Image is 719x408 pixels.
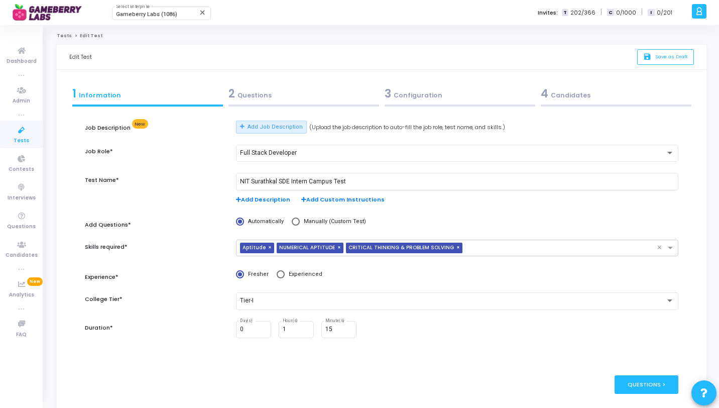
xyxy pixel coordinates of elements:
[9,165,34,174] span: Contests
[69,82,225,110] a: 1Information
[456,243,462,253] span: ×
[657,243,665,253] span: Clear all
[538,82,694,110] a: 4Candidates
[236,121,307,134] button: Add Job Description
[541,85,691,102] div: Candidates
[85,273,118,281] label: Experience*
[7,223,36,231] span: Questions
[309,123,505,132] span: (Upload the job description to auto-fill the job role, test name, and skills.)
[85,295,123,303] label: College Tier*
[562,9,568,17] span: T
[57,33,706,39] nav: breadcrumb
[637,49,694,65] button: saveSave as Draft
[14,137,29,145] span: Tests
[6,251,38,260] span: Candidates
[85,243,128,251] label: Skills required*
[300,218,366,226] span: Manually (Custom Test)
[268,243,274,253] span: ×
[228,86,235,101] span: 2
[301,195,385,204] span: Add Custom Instructions
[616,9,636,17] span: 0/1000
[385,85,535,102] div: Configuration
[382,82,538,110] a: 3Configuration
[615,375,678,394] div: Questions >
[225,82,382,110] a: 2Questions
[132,119,148,129] span: New
[641,7,643,18] span: |
[643,53,654,61] i: save
[85,176,119,184] label: Test Name*
[285,270,322,279] span: Experienced
[69,45,92,69] div: Edit Test
[199,9,207,17] mat-icon: Clear
[80,33,102,39] span: Edit Test
[16,331,27,339] span: FAQ
[7,57,37,66] span: Dashboard
[116,11,177,18] span: Gameberry Labs (1086)
[236,195,290,204] span: Add Description
[248,123,303,132] span: Add Job Description
[85,123,148,133] label: Job Description
[72,86,76,101] span: 1
[655,53,688,60] span: Save as Draft
[57,33,72,39] a: Tests
[13,97,30,106] span: Admin
[85,324,113,332] label: Duration*
[244,218,284,226] span: Automatically
[607,9,614,17] span: C
[337,243,343,253] span: ×
[13,3,88,23] img: logo
[240,149,297,156] span: Full Stack Developer
[346,243,456,253] span: CRITICAL THINKING & PROBLEM SOLVING
[657,9,672,17] span: 0/201
[601,7,602,18] span: |
[570,9,595,17] span: 202/366
[9,291,34,299] span: Analytics
[538,9,558,17] label: Invites:
[385,86,391,101] span: 3
[27,277,43,286] span: New
[244,270,269,279] span: Fresher
[8,194,36,202] span: Interviews
[277,243,337,253] span: NUMERICAL APTITUDE
[85,147,113,156] label: Job Role*
[240,243,268,253] span: Aptitude
[85,221,131,229] label: Add Questions*
[240,297,254,304] span: Tier-I
[541,86,548,101] span: 4
[228,85,379,102] div: Questions
[648,9,654,17] span: I
[72,85,223,102] div: Information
